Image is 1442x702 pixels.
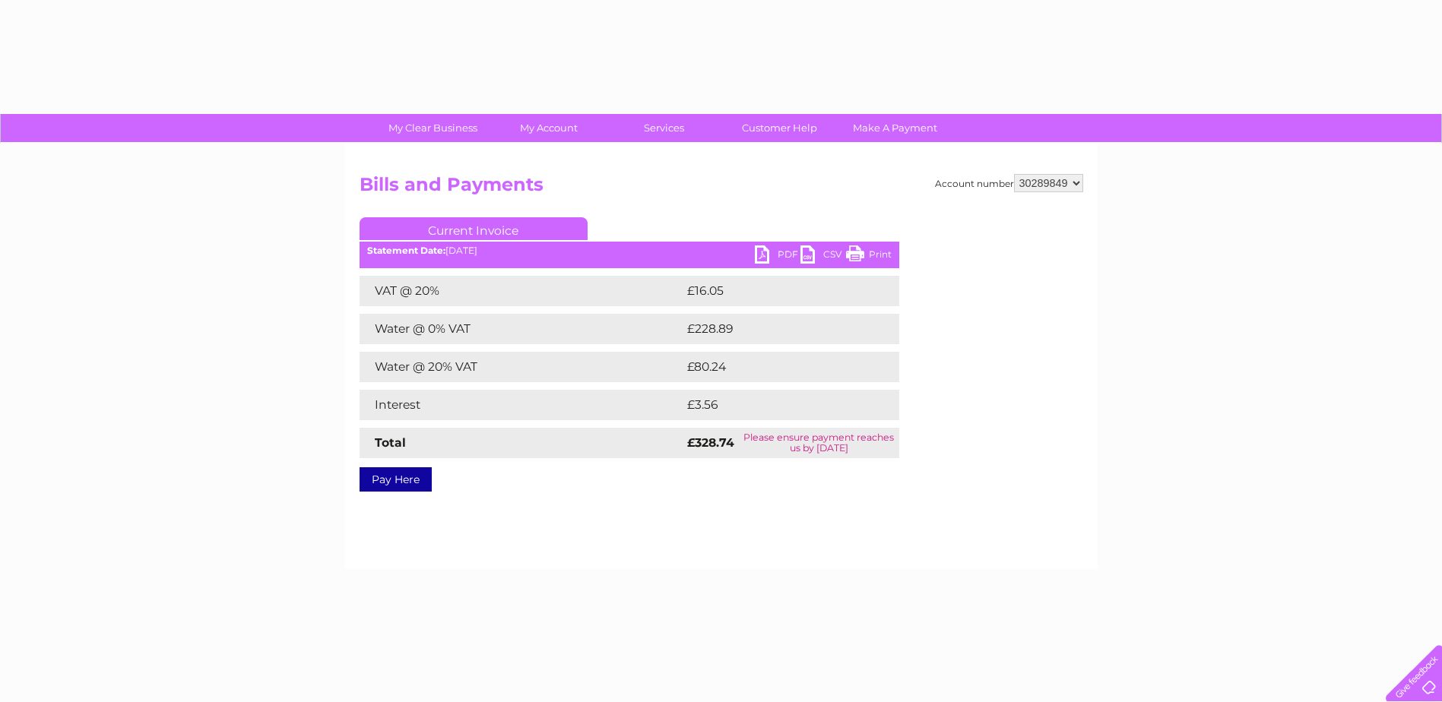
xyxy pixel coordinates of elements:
a: Make A Payment [832,114,958,142]
a: Pay Here [360,467,432,492]
td: VAT @ 20% [360,276,683,306]
a: Customer Help [717,114,842,142]
a: Print [846,245,892,267]
a: Current Invoice [360,217,588,240]
a: PDF [755,245,800,267]
a: CSV [800,245,846,267]
td: Interest [360,390,683,420]
td: £80.24 [683,352,869,382]
a: Services [601,114,727,142]
a: My Account [486,114,611,142]
td: £3.56 [683,390,864,420]
a: My Clear Business [370,114,496,142]
td: £16.05 [683,276,867,306]
td: Please ensure payment reaches us by [DATE] [739,428,899,458]
div: Account number [935,174,1083,192]
h2: Bills and Payments [360,174,1083,203]
strong: £328.74 [687,435,734,450]
div: [DATE] [360,245,899,256]
td: Water @ 20% VAT [360,352,683,382]
td: £228.89 [683,314,873,344]
td: Water @ 0% VAT [360,314,683,344]
b: Statement Date: [367,245,445,256]
strong: Total [375,435,406,450]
